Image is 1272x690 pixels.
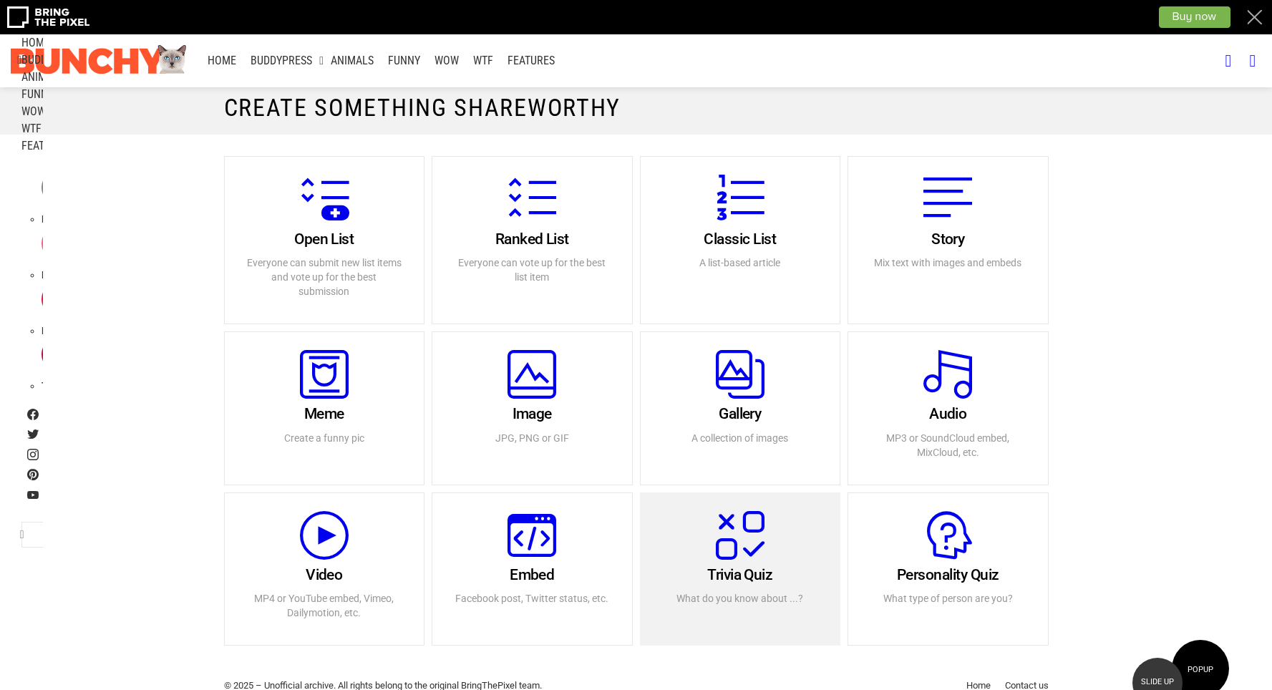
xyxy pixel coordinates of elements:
a: VideoMP4 or YouTube embed, Vimeo, Dailymotion, etc. [224,492,425,646]
h3: Audio [870,406,1026,423]
a: Features [500,50,562,72]
p: Facebook post, Twitter status, etc. [454,591,611,606]
a: ImageJPG, PNG or GIF [432,331,633,485]
a: Classic ListA list-based article [640,156,841,324]
h3: Image [454,406,611,423]
h3: Meme [246,406,403,423]
a: WTF [466,50,500,72]
a: Ranked ListEveryone can vote up for the best list item [432,156,633,324]
a: EmbedFacebook post, Twitter status, etc. [432,492,633,646]
a: Animals [324,50,381,72]
p: A collection of images [662,431,819,445]
a: AudioMP3 or SoundCloud embed, MixCloud, etc. [848,331,1049,485]
h1: Create something shareworthy [224,94,1049,120]
a: Personality QuizWhat type of person are you? [848,492,1049,646]
h3: Open List [246,231,403,248]
h3: Classic List [662,231,819,248]
img: Bunchy [11,45,186,77]
a: BuddyPress [243,50,324,72]
a: StoryMix text with images and embeds [848,156,1049,324]
a: Open ListEveryone can submit new list items and vote up for the best submission [224,156,425,324]
a: GalleryA collection of images [640,331,841,485]
p: Everyone can vote up for the best list item [454,256,611,284]
a: Home [200,50,243,72]
h3: Ranked List [454,231,611,248]
p: MP4 or YouTube embed, Vimeo, Dailymotion, etc. [246,591,403,620]
p: What do you know about ...? [662,591,819,606]
button: Search [19,522,21,551]
h3: Gallery [662,406,819,423]
h3: Video [246,567,403,584]
p: What type of person are you? [870,591,1026,606]
h3: Personality Quiz [870,567,1026,584]
h3: Trivia Quiz [662,567,819,584]
h3: Embed [454,567,611,584]
p: Mix text with images and embeds [870,256,1026,270]
a: MemeCreate a funny pic [224,331,425,485]
a: WOW [427,50,466,72]
p: JPG, PNG or GIF [454,431,611,445]
a: Funny [381,50,427,72]
h3: Story [870,231,1026,248]
p: Create a funny pic [246,431,403,445]
p: A list-based article [662,256,819,270]
p: MP3 or SoundCloud embed, MixCloud, etc. [870,431,1026,460]
p: Everyone can submit new list items and vote up for the best submission [246,256,403,298]
a: Trivia QuizWhat do you know about ...? [640,492,841,646]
